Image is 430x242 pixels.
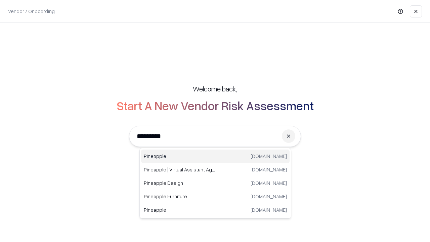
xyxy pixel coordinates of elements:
p: Pineapple Furniture [144,193,215,200]
p: [DOMAIN_NAME] [251,206,287,213]
p: [DOMAIN_NAME] [251,179,287,187]
p: [DOMAIN_NAME] [251,153,287,160]
p: [DOMAIN_NAME] [251,193,287,200]
p: Vendor / Onboarding [8,8,55,15]
h5: Welcome back, [193,84,237,93]
p: Pineapple [144,153,215,160]
p: [DOMAIN_NAME] [251,166,287,173]
p: Pineapple [144,206,215,213]
p: Pineapple | Virtual Assistant Agency [144,166,215,173]
h2: Start A New Vendor Risk Assessment [117,99,314,112]
p: Pineapple Design [144,179,215,187]
div: Suggestions [139,148,291,218]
